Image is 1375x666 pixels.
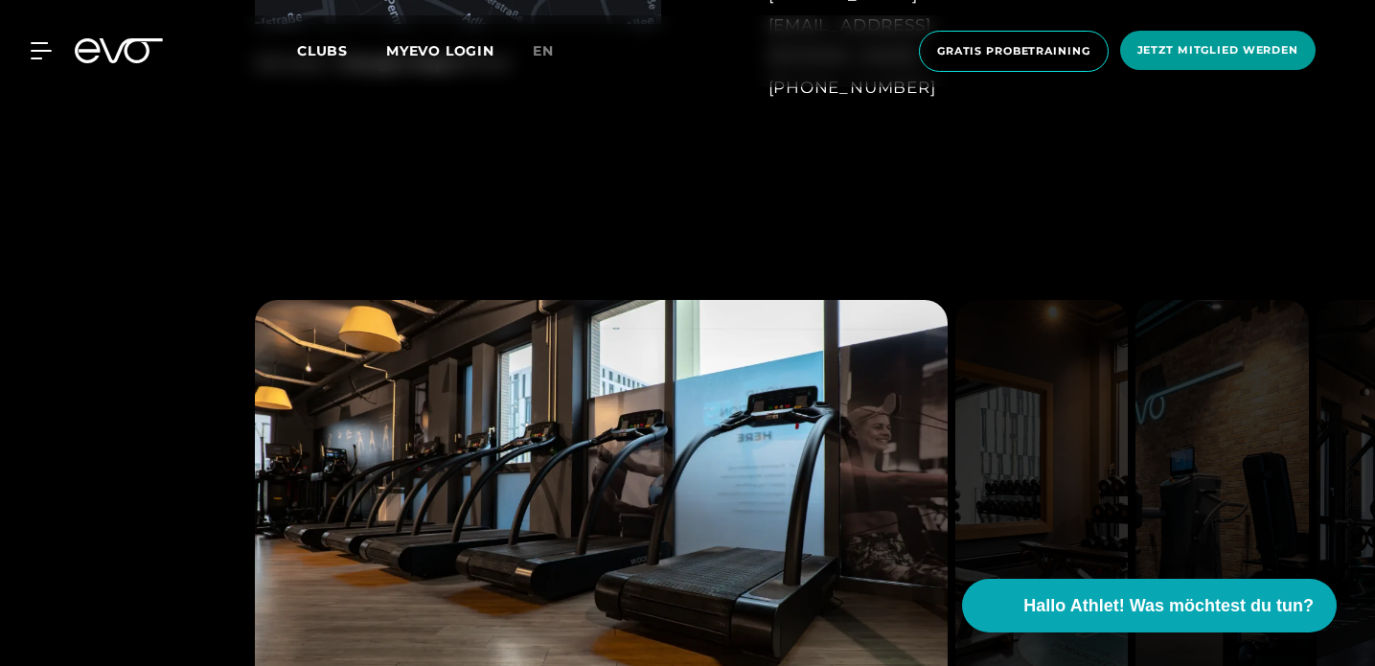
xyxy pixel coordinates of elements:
a: Clubs [297,41,386,59]
span: Hallo Athlet! Was möchtest du tun? [1023,593,1314,619]
span: Gratis Probetraining [937,43,1090,59]
a: Gratis Probetraining [913,31,1114,72]
a: MYEVO LOGIN [386,42,494,59]
span: Clubs [297,42,348,59]
a: en [533,40,577,62]
button: Hallo Athlet! Was möchtest du tun? [962,579,1337,632]
span: Jetzt Mitglied werden [1137,42,1298,58]
a: Jetzt Mitglied werden [1114,31,1321,72]
span: en [533,42,554,59]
